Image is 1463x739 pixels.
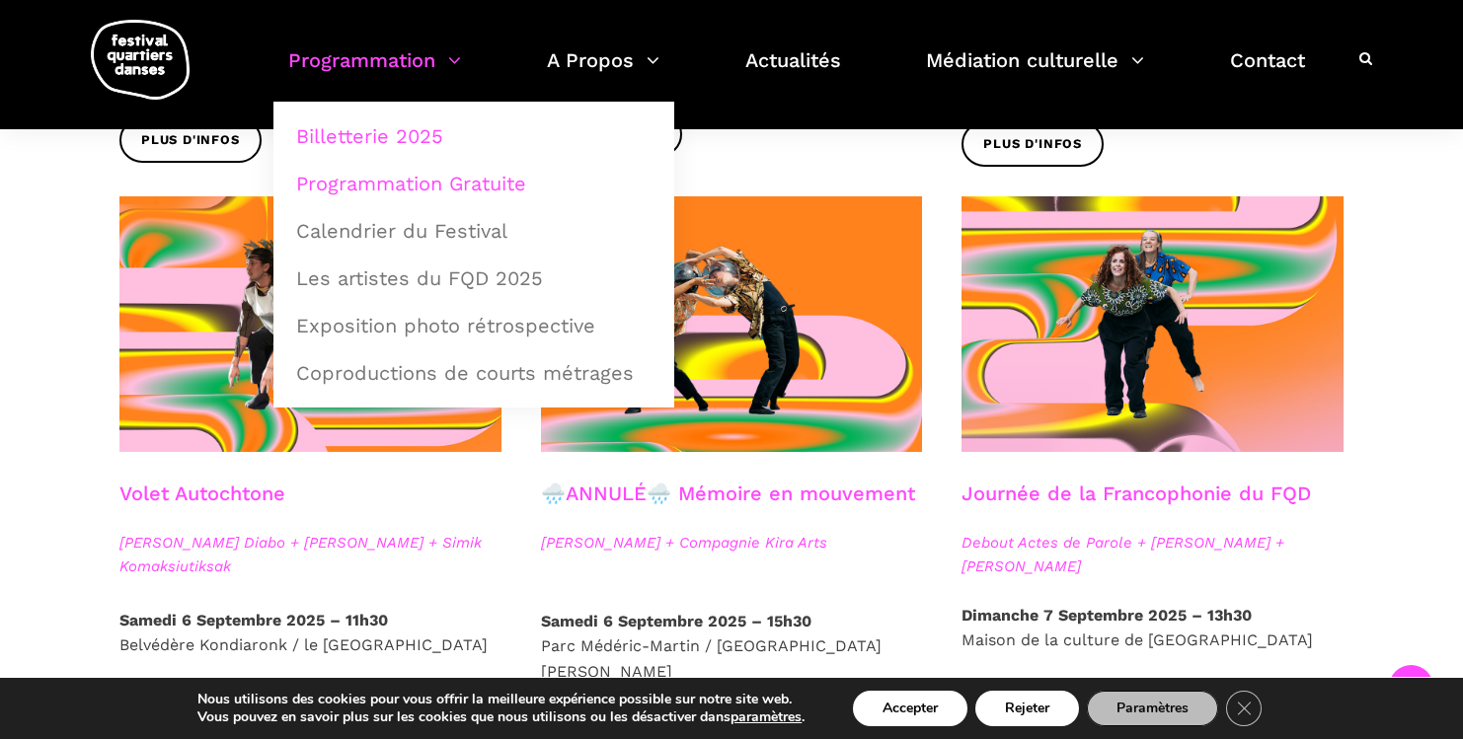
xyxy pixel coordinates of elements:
[983,134,1082,155] span: Plus d'infos
[962,606,1252,625] strong: Dimanche 7 Septembre 2025 – 13h30
[975,691,1079,726] button: Rejeter
[119,611,388,629] strong: Samedi 6 Septembre 2025 – 11h30
[853,691,967,726] button: Accepter
[284,350,663,396] a: Coproductions de courts métrages
[284,256,663,301] a: Les artistes du FQD 2025
[119,481,285,505] a: Volet Autochtone
[288,43,461,102] a: Programmation
[541,531,923,554] span: [PERSON_NAME] + Compagnie Kira Arts
[197,691,805,708] p: Nous utilisons des cookies pour vous offrir la meilleure expérience possible sur notre site web.
[119,531,501,578] span: [PERSON_NAME] Diabo + [PERSON_NAME] + Simik Komaksiutiksak
[541,609,923,685] p: Parc Médéric-Martin / [GEOGRAPHIC_DATA][PERSON_NAME]
[119,117,262,162] a: Plus d'infos
[91,20,190,100] img: logo-fqd-med
[284,208,663,254] a: Calendrier du Festival
[284,161,663,206] a: Programmation Gratuite
[962,481,1311,505] a: Journée de la Francophonie du FQD
[1230,43,1305,102] a: Contact
[197,708,805,726] p: Vous pouvez en savoir plus sur les cookies que nous utilisons ou les désactiver dans .
[1226,691,1262,726] button: Close GDPR Cookie Banner
[284,113,663,159] a: Billetterie 2025
[541,481,915,505] a: 🌧️ANNULÉ🌧️ Mémoire en mouvement
[962,121,1104,166] a: Plus d'infos
[141,130,240,151] span: Plus d'infos
[119,608,501,658] p: Belvédère Kondiaronk / le [GEOGRAPHIC_DATA]
[541,612,811,630] strong: Samedi 6 Septembre 2025 – 15h30
[745,43,841,102] a: Actualités
[284,303,663,348] a: Exposition photo rétrospective
[926,43,1144,102] a: Médiation culturelle
[547,43,659,102] a: A Propos
[962,603,1344,653] p: Maison de la culture de [GEOGRAPHIC_DATA]
[1087,691,1218,726] button: Paramètres
[731,708,802,726] button: paramètres
[962,531,1344,578] span: Debout Actes de Parole + [PERSON_NAME] + [PERSON_NAME]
